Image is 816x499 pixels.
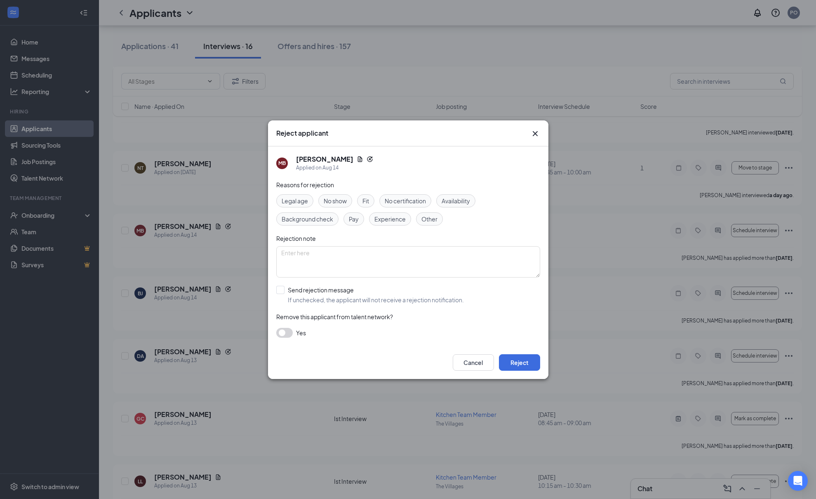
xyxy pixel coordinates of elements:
[276,235,316,242] span: Rejection note
[282,214,333,224] span: Background check
[276,313,393,320] span: Remove this applicant from talent network?
[499,354,540,371] button: Reject
[453,354,494,371] button: Cancel
[349,214,359,224] span: Pay
[367,156,373,162] svg: Reapply
[530,129,540,139] svg: Cross
[282,196,308,205] span: Legal age
[362,196,369,205] span: Fit
[296,328,306,338] span: Yes
[357,156,363,162] svg: Document
[296,164,373,172] div: Applied on Aug 14
[296,155,353,164] h5: [PERSON_NAME]
[374,214,406,224] span: Experience
[421,214,437,224] span: Other
[442,196,470,205] span: Availability
[385,196,426,205] span: No certification
[530,129,540,139] button: Close
[324,196,347,205] span: No show
[788,471,808,491] div: Open Intercom Messenger
[276,181,334,188] span: Reasons for rejection
[276,129,328,138] h3: Reject applicant
[278,160,286,167] div: MB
